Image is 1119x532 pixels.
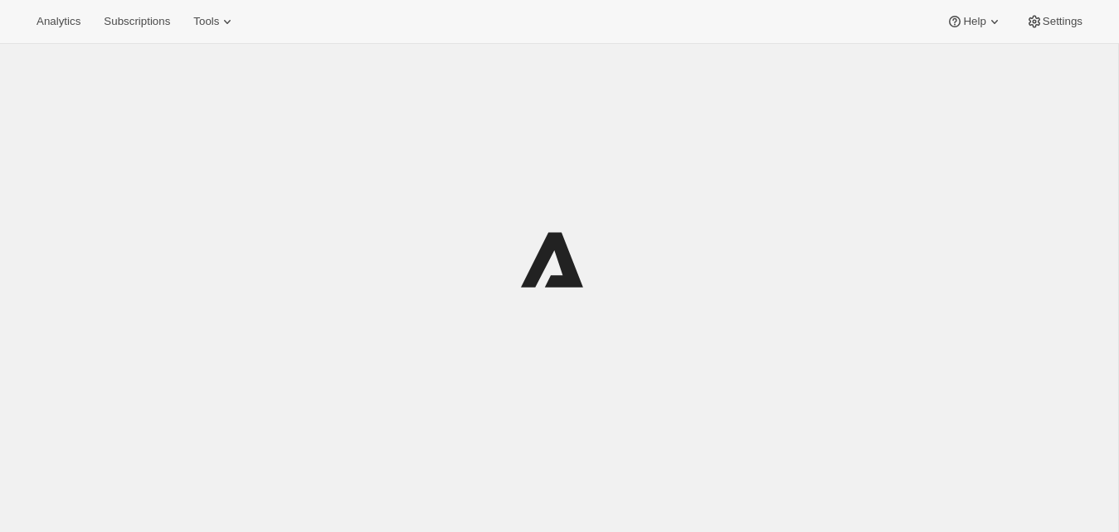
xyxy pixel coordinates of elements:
[94,10,180,33] button: Subscriptions
[27,10,90,33] button: Analytics
[1016,10,1092,33] button: Settings
[104,15,170,28] span: Subscriptions
[183,10,246,33] button: Tools
[36,15,80,28] span: Analytics
[963,15,985,28] span: Help
[937,10,1012,33] button: Help
[1043,15,1083,28] span: Settings
[193,15,219,28] span: Tools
